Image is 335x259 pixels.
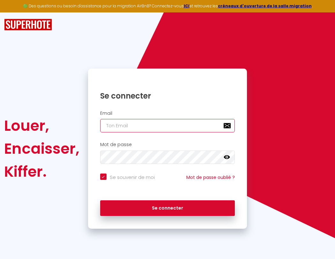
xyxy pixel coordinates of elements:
[4,160,79,183] div: Kiffer.
[100,91,235,101] h1: Se connecter
[184,3,190,9] a: ICI
[4,137,79,160] div: Encaisser,
[100,111,235,116] h2: Email
[186,174,235,181] a: Mot de passe oublié ?
[218,3,312,9] a: créneaux d'ouverture de la salle migration
[100,200,235,216] button: Se connecter
[4,114,79,137] div: Louer,
[4,19,52,31] img: SuperHote logo
[100,119,235,132] input: Ton Email
[100,142,235,147] h2: Mot de passe
[5,3,24,22] button: Ouvrir le widget de chat LiveChat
